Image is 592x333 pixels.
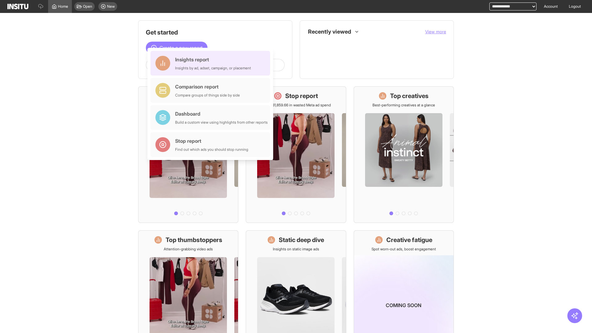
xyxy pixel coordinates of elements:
[83,4,92,9] span: Open
[425,29,446,35] button: View more
[175,120,268,125] div: Build a custom view using highlights from other reports
[175,66,251,71] div: Insights by ad, adset, campaign, or placement
[166,236,222,244] h1: Top thumbstoppers
[146,42,208,54] button: Create a new report
[285,92,318,100] h1: Stop report
[7,4,28,9] img: Logo
[175,137,248,145] div: Stop report
[58,4,68,9] span: Home
[164,247,213,252] p: Attention-grabbing video ads
[175,83,240,90] div: Comparison report
[273,247,319,252] p: Insights on static image ads
[246,86,346,223] a: Stop reportSave £31,859.66 in wasted Meta ad spend
[159,44,203,51] span: Create a new report
[107,4,115,9] span: New
[425,29,446,34] span: View more
[372,103,435,108] p: Best-performing creatives at a glance
[138,86,238,223] a: What's live nowSee all active ads instantly
[261,103,331,108] p: Save £31,859.66 in wasted Meta ad spend
[175,56,251,63] div: Insights report
[175,147,248,152] div: Find out which ads you should stop running
[279,236,324,244] h1: Static deep dive
[390,92,429,100] h1: Top creatives
[175,110,268,117] div: Dashboard
[146,28,285,37] h1: Get started
[354,86,454,223] a: Top creativesBest-performing creatives at a glance
[175,93,240,98] div: Compare groups of things side by side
